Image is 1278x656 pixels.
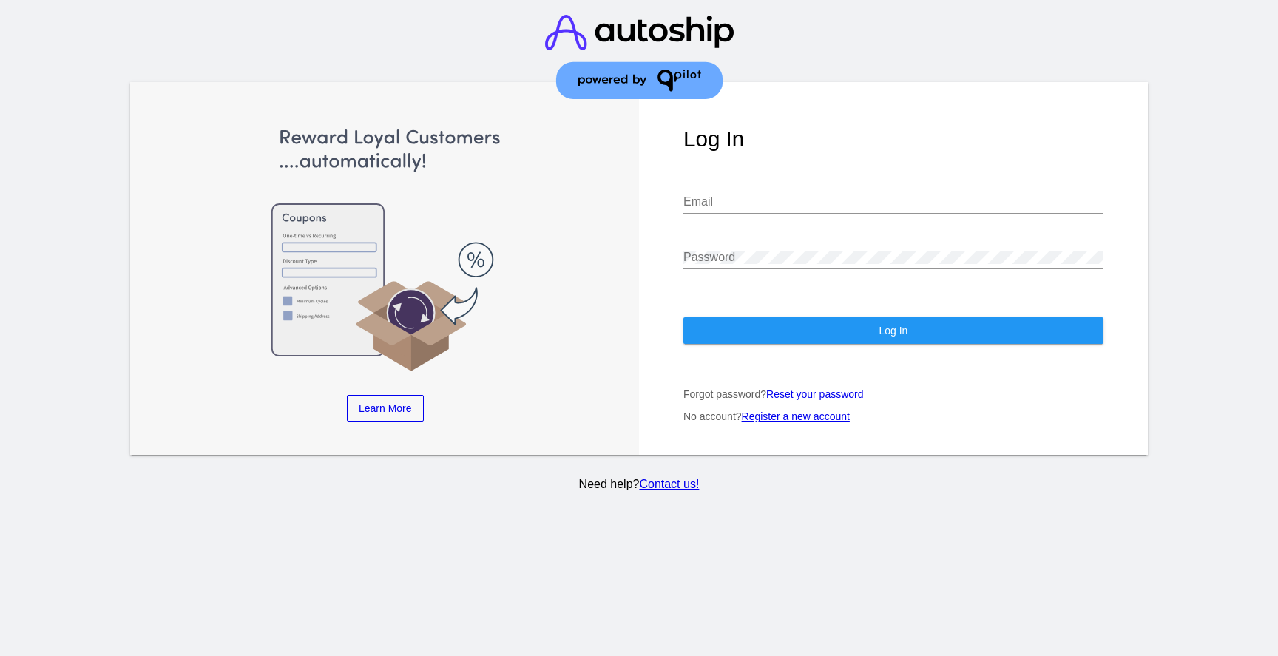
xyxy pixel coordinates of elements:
p: No account? [683,410,1103,422]
p: Need help? [128,478,1151,491]
a: Contact us! [639,478,699,490]
button: Log In [683,317,1103,344]
h1: Log In [683,126,1103,152]
a: Learn More [347,395,424,422]
a: Register a new account [742,410,850,422]
input: Email [683,195,1103,209]
p: Forgot password? [683,388,1103,400]
span: Learn More [359,402,412,414]
span: Log In [879,325,907,337]
img: Apply Coupons Automatically to Scheduled Orders with QPilot [175,126,595,373]
a: Reset your password [766,388,864,400]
